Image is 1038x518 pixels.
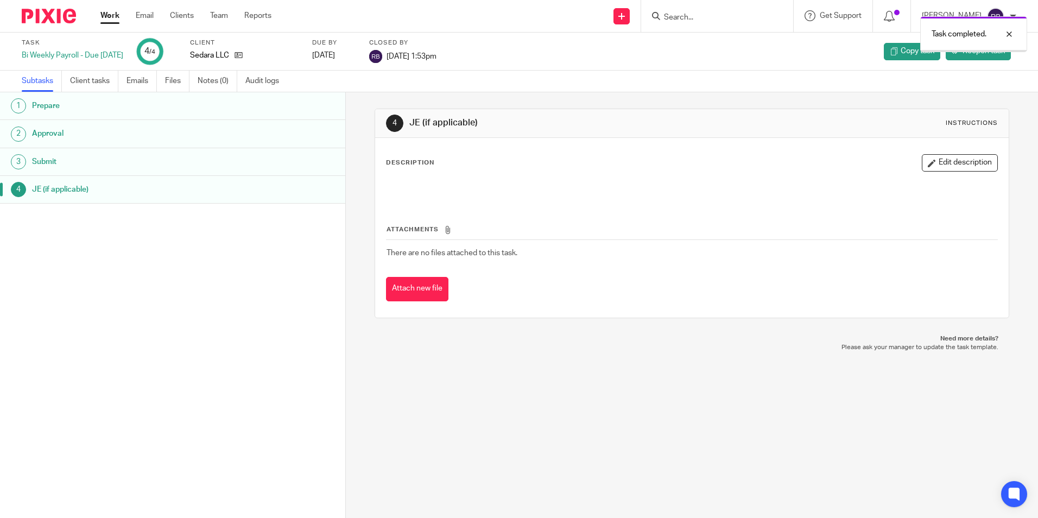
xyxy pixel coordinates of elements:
[244,10,271,21] a: Reports
[946,119,998,128] div: Instructions
[385,343,998,352] p: Please ask your manager to update the task template.
[987,8,1004,25] img: svg%3E
[387,52,436,60] span: [DATE] 1:53pm
[32,98,234,114] h1: Prepare
[312,39,356,47] label: Due by
[149,49,155,55] small: /4
[386,277,448,301] button: Attach new file
[386,159,434,167] p: Description
[32,181,234,198] h1: JE (if applicable)
[32,154,234,170] h1: Submit
[369,39,436,47] label: Closed by
[932,29,986,40] p: Task completed.
[245,71,287,92] a: Audit logs
[70,71,118,92] a: Client tasks
[11,98,26,113] div: 1
[22,50,123,61] div: Bi Weekly Payroll - Due [DATE]
[11,182,26,197] div: 4
[144,45,155,58] div: 4
[198,71,237,92] a: Notes (0)
[11,127,26,142] div: 2
[922,154,998,172] button: Edit description
[11,154,26,169] div: 3
[165,71,189,92] a: Files
[22,39,123,47] label: Task
[387,226,439,232] span: Attachments
[22,71,62,92] a: Subtasks
[210,10,228,21] a: Team
[126,71,157,92] a: Emails
[369,50,382,63] img: svg%3E
[32,125,234,142] h1: Approval
[312,50,356,61] div: [DATE]
[190,50,229,61] p: Sedara LLC
[100,10,119,21] a: Work
[22,9,76,23] img: Pixie
[190,39,299,47] label: Client
[387,249,517,257] span: There are no files attached to this task.
[170,10,194,21] a: Clients
[385,334,998,343] p: Need more details?
[386,115,403,132] div: 4
[409,117,715,129] h1: JE (if applicable)
[136,10,154,21] a: Email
